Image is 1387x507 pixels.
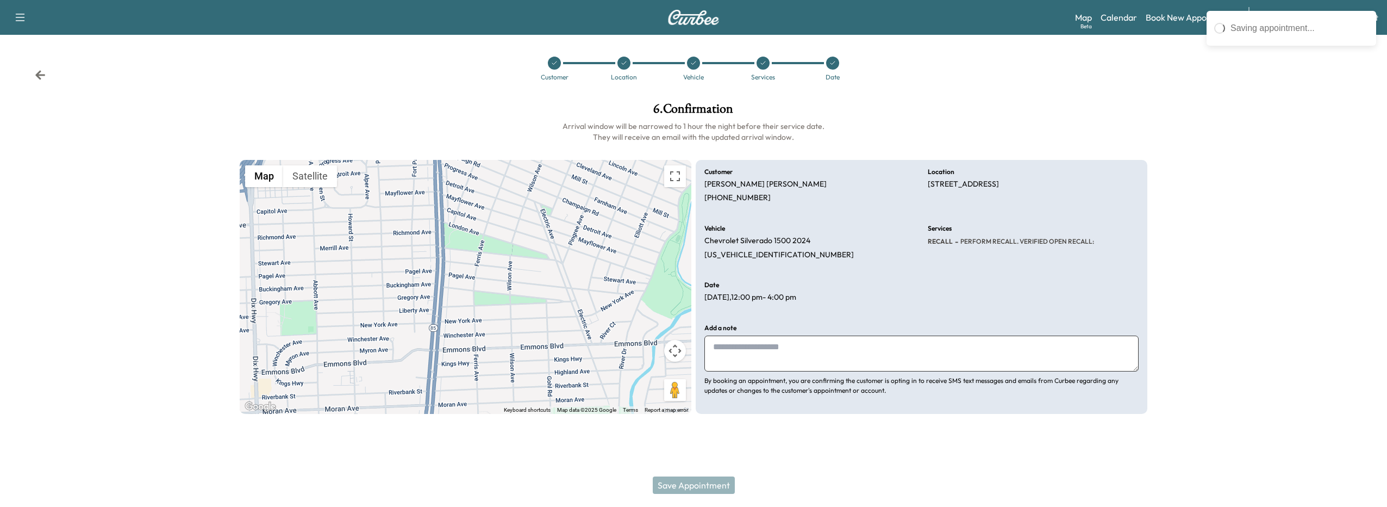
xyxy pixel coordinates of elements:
p: [STREET_ADDRESS] [928,180,999,189]
img: Google [242,400,278,414]
h6: Customer [704,169,733,175]
h6: Add a note [704,325,736,331]
div: Location [611,74,637,81]
a: Terms (opens in new tab) [623,407,638,413]
button: Drag Pegman onto the map to open Street View [664,379,686,401]
h6: Arrival window will be narrowed to 1 hour the night before their service date. They will receive ... [240,121,1147,143]
a: Open this area in Google Maps (opens a new window) [242,400,278,414]
div: Saving appointment... [1230,22,1369,35]
p: [DATE] , 12:00 pm - 4:00 pm [704,293,796,302]
button: Map camera controls [664,340,686,362]
div: Date [826,74,840,81]
p: [US_VEHICLE_IDENTIFICATION_NUMBER] [704,250,854,260]
span: PERFORM RECALL. VERIFIED OPEN RECALL: [958,237,1094,246]
a: Calendar [1101,11,1137,24]
h6: Vehicle [704,225,725,232]
a: Book New Appointment [1146,11,1238,24]
button: Toggle fullscreen view [664,165,686,187]
p: [PERSON_NAME] [PERSON_NAME] [704,180,827,189]
img: Curbee Logo [667,10,720,25]
a: Report a map error [645,407,688,413]
div: Beta [1080,22,1092,30]
a: MapBeta [1075,11,1092,24]
span: - [953,236,958,247]
div: Back [35,70,46,81]
h6: Services [928,225,952,232]
span: RECALL [928,237,953,246]
p: Chevrolet Silverado 1500 2024 [704,236,810,246]
h1: 6 . Confirmation [240,102,1147,121]
p: By booking an appointment, you are confirming the customer is opting in to receive SMS text messa... [704,376,1139,395]
div: Vehicle [683,74,704,81]
button: Keyboard shortcuts [504,406,551,414]
p: [PHONE_NUMBER] [704,193,771,203]
h6: Location [928,169,954,175]
button: Show street map [245,165,283,187]
div: Customer [541,74,568,81]
div: Services [751,74,775,81]
button: Show satellite imagery [283,165,337,187]
span: Map data ©2025 Google [557,407,616,413]
h6: Date [704,282,719,288]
